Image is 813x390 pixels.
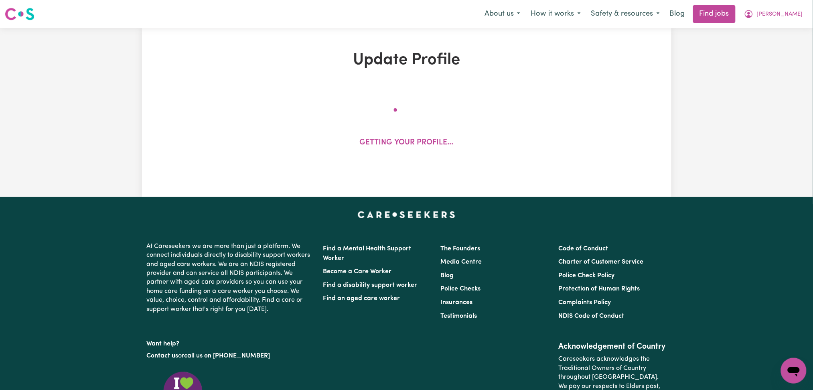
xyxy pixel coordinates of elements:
a: Find a disability support worker [323,282,418,288]
p: Want help? [147,336,314,348]
a: Find an aged care worker [323,295,400,302]
a: Protection of Human Rights [558,286,640,292]
a: Insurances [441,299,473,306]
a: NDIS Code of Conduct [558,313,624,319]
a: Careseekers home page [358,211,455,218]
img: Careseekers logo [5,7,34,21]
button: My Account [739,6,808,22]
a: Find a Mental Health Support Worker [323,246,412,262]
p: At Careseekers we are more than just a platform. We connect individuals directly to disability su... [147,239,314,317]
a: Complaints Policy [558,299,611,306]
a: Careseekers logo [5,5,34,23]
a: The Founders [441,246,481,252]
a: call us on [PHONE_NUMBER] [184,353,270,359]
p: Getting your profile... [360,137,454,149]
button: Safety & resources [586,6,665,22]
a: Code of Conduct [558,246,608,252]
iframe: Button to launch messaging window [781,358,807,384]
h1: Update Profile [235,51,578,70]
a: Become a Care Worker [323,268,392,275]
a: Police Checks [441,286,481,292]
p: or [147,348,314,364]
a: Blog [665,5,690,23]
a: Police Check Policy [558,272,614,279]
a: Blog [441,272,454,279]
h2: Acknowledgement of Country [558,342,666,351]
a: Media Centre [441,259,482,265]
span: [PERSON_NAME] [757,10,803,19]
button: About us [479,6,525,22]
button: How it works [525,6,586,22]
a: Find jobs [693,5,736,23]
a: Charter of Customer Service [558,259,643,265]
a: Contact us [147,353,178,359]
a: Testimonials [441,313,477,319]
